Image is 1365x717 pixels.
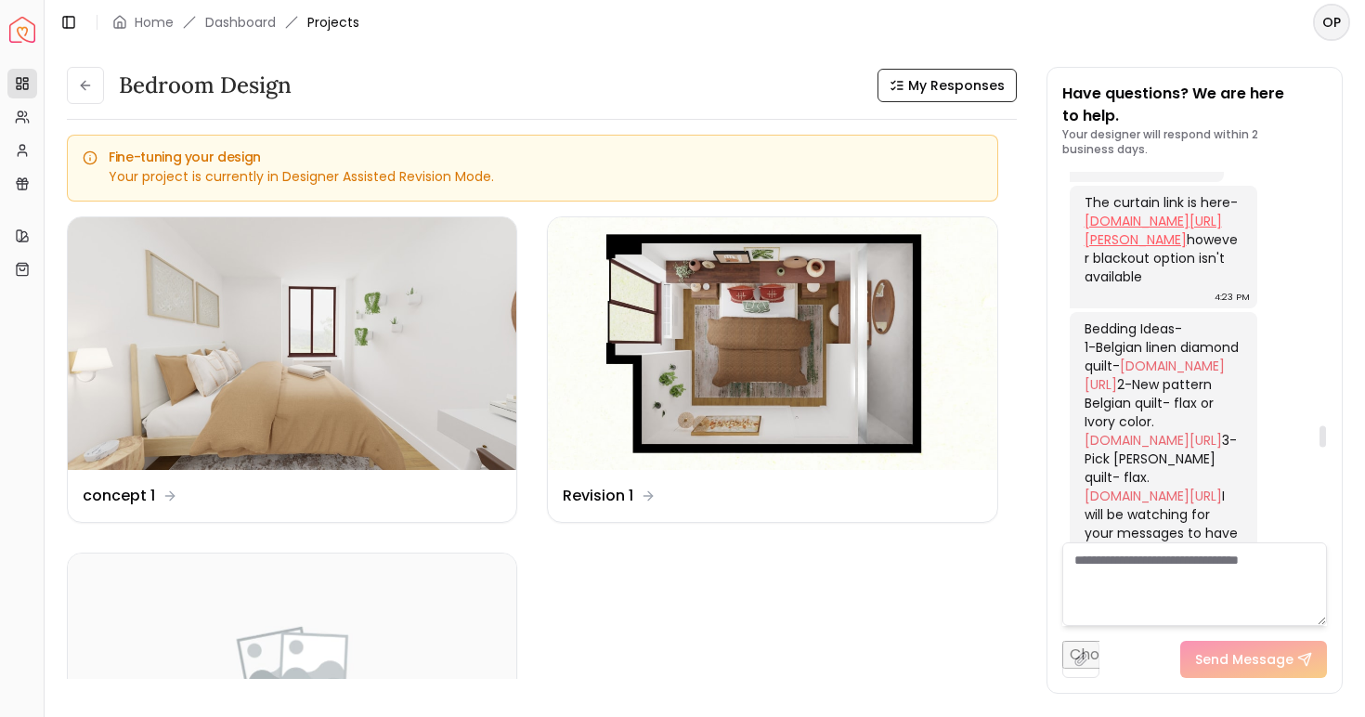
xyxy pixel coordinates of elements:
[1085,487,1222,505] a: [DOMAIN_NAME][URL]
[563,485,633,507] dd: Revision 1
[1085,431,1222,450] a: [DOMAIN_NAME][URL]
[83,150,982,163] h5: Fine-tuning your design
[1313,4,1350,41] button: OP
[9,17,35,43] a: Spacejoy
[1085,357,1225,394] a: [DOMAIN_NAME][URL]
[547,216,997,523] a: Revision 1Revision 1
[83,167,982,186] div: Your project is currently in Designer Assisted Revision Mode.
[83,485,155,507] dd: concept 1
[1062,127,1328,157] p: Your designer will respond within 2 business days.
[1085,319,1239,561] div: Bedding Ideas- 1-Belgian linen diamond quilt- 2-New pattern Belgian quilt- flax or Ivory color. 3...
[548,217,996,470] img: Revision 1
[1062,83,1328,127] p: Have questions? We are here to help.
[1085,193,1239,286] div: The curtain link is here- however blackout option isn't available
[205,13,276,32] a: Dashboard
[119,71,292,100] h3: Bedroom design
[307,13,359,32] span: Projects
[1215,288,1250,306] div: 4:23 PM
[877,69,1017,102] button: My Responses
[1085,212,1222,249] a: [DOMAIN_NAME][URL][PERSON_NAME]
[67,216,517,523] a: concept 1concept 1
[908,76,1005,95] span: My Responses
[9,17,35,43] img: Spacejoy Logo
[112,13,359,32] nav: breadcrumb
[68,217,516,470] img: concept 1
[1315,6,1348,39] span: OP
[135,13,174,32] a: Home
